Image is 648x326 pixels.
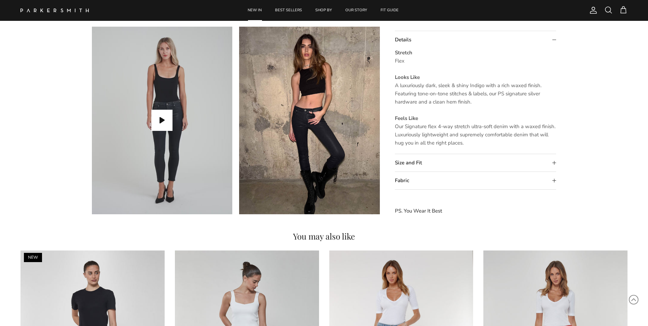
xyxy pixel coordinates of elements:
[587,6,597,14] a: Account
[20,232,628,240] h4: You may also like
[629,295,639,305] svg: Scroll to Top
[151,110,173,131] button: Play video
[20,9,89,12] img: Parker Smith
[395,172,556,189] summary: Fabric
[395,82,541,105] span: A luxuriously dark, sleek & shiny Indigo with a rich waxed finish. Featuring tone-on-tone stitche...
[395,207,556,215] p: PS. You Wear It Best
[395,154,556,172] summary: Size and Fit
[395,49,412,56] strong: Stretch
[395,115,418,122] strong: Feels Like
[395,57,404,64] span: Flex
[395,123,555,146] span: Our Signature flex 4-way stretch ultra-soft denim with a waxed finish. Luxuriously lightweight an...
[395,74,420,81] strong: Looks Like
[395,31,556,49] summary: Details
